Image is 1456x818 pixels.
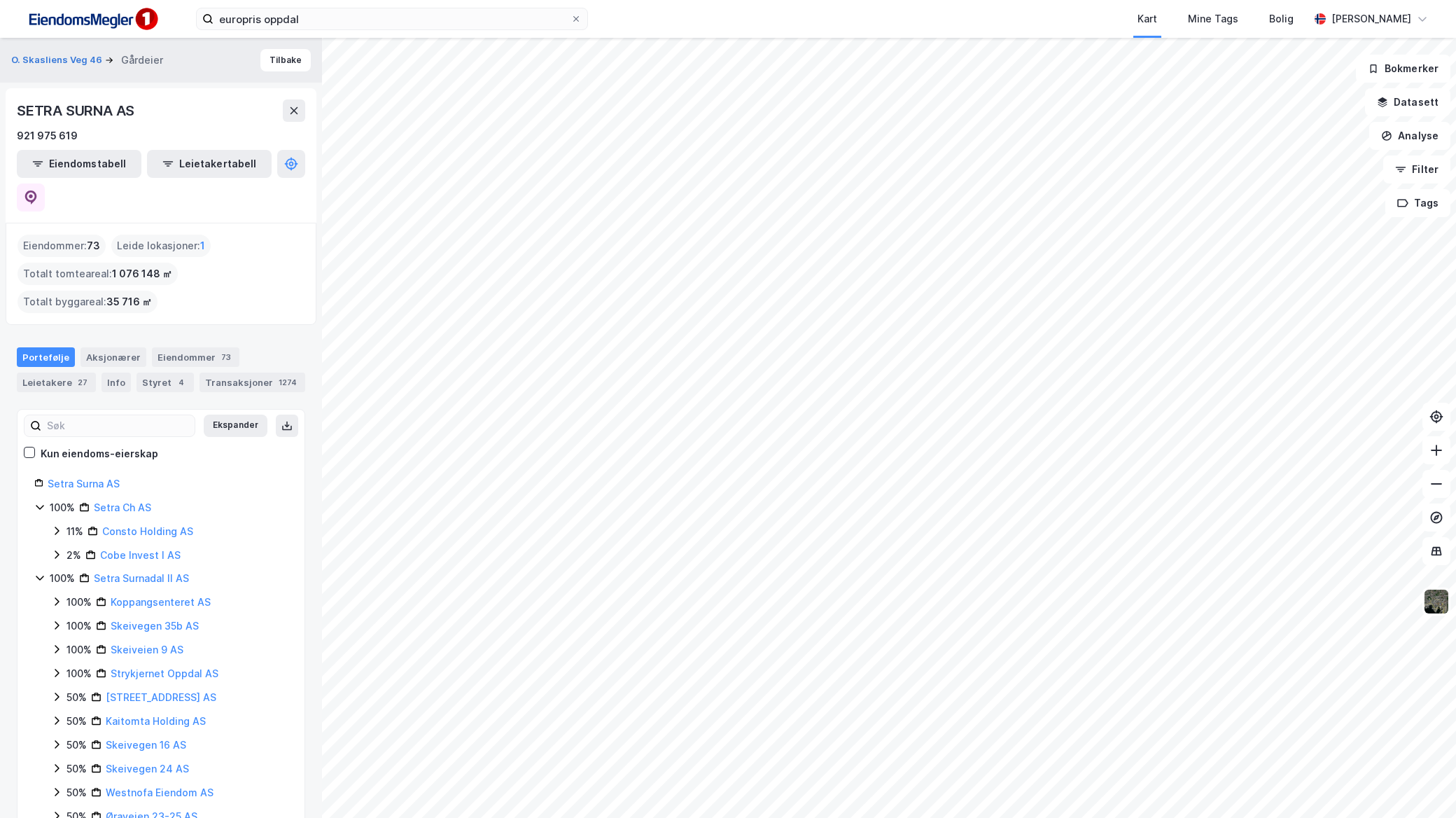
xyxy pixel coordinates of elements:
[1356,55,1450,83] button: Bokmerker
[66,594,92,611] div: 100%
[50,570,75,587] div: 100%
[1369,122,1450,150] button: Analyse
[87,237,100,254] span: 73
[41,415,195,436] input: Søk
[66,737,87,754] div: 50%
[1383,155,1450,183] button: Filter
[17,291,157,313] div: Totalt byggareal :
[106,739,186,751] a: Skeivegen 16 AS
[66,761,87,777] div: 50%
[48,478,120,490] a: Setra Surna AS
[101,373,131,392] div: Info
[260,49,311,71] button: Tilbake
[80,347,146,367] div: Aksjonærer
[94,501,151,513] a: Setra Ch AS
[66,665,92,682] div: 100%
[200,237,205,254] span: 1
[1365,88,1450,116] button: Datasett
[111,620,199,632] a: Skeivegen 35b AS
[111,596,211,608] a: Koppangsenteret AS
[66,547,81,564] div: 2%
[106,293,152,310] span: 35 716 ㎡
[112,265,172,282] span: 1 076 148 ㎡
[66,642,92,658] div: 100%
[1188,11,1238,27] div: Mine Tags
[11,53,105,67] button: O. Skasliens Veg 46
[41,445,158,462] div: Kun eiendoms-eierskap
[199,373,305,392] div: Transaksjoner
[111,644,183,656] a: Skeiveien 9 AS
[17,235,106,257] div: Eiendommer :
[213,8,570,29] input: Søk på adresse, matrikkel, gårdeiere, leietakere eller personer
[1331,11,1411,27] div: [PERSON_NAME]
[94,572,189,584] a: Setra Surnadal II AS
[136,373,194,392] div: Styret
[50,499,75,516] div: 100%
[1137,11,1157,27] div: Kart
[106,691,216,703] a: [STREET_ADDRESS] AS
[147,150,272,178] button: Leietakertabell
[1269,11,1294,27] div: Bolig
[66,784,87,801] div: 50%
[17,127,78,144] div: 921 975 619
[75,375,90,389] div: 27
[22,4,162,35] img: F4PB6Px+NJ5v8B7XTbfpPpyloAAAAASUVORK5CYII=
[66,689,87,706] div: 50%
[218,350,234,364] div: 73
[102,525,193,537] a: Consto Holding AS
[66,713,87,730] div: 50%
[204,415,267,437] button: Ekspander
[17,373,96,392] div: Leietakere
[106,786,213,798] a: Westnofa Eiendom AS
[66,523,83,540] div: 11%
[106,715,206,727] a: Kaitomta Holding AS
[1385,189,1450,217] button: Tags
[17,99,137,122] div: SETRA SURNA AS
[100,549,181,561] a: Cobe Invest I AS
[17,150,141,178] button: Eiendomstabell
[17,263,178,285] div: Totalt tomteareal :
[111,667,218,679] a: Strykjernet Oppdal AS
[106,763,189,775] a: Skeivegen 24 AS
[174,375,188,389] div: 4
[152,347,239,367] div: Eiendommer
[1386,751,1456,818] iframe: Chat Widget
[276,375,300,389] div: 1274
[121,52,163,69] div: Gårdeier
[17,347,75,367] div: Portefølje
[66,618,92,635] div: 100%
[111,235,211,257] div: Leide lokasjoner :
[1423,588,1450,615] img: 9k=
[1386,751,1456,818] div: Kontrollprogram for chat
